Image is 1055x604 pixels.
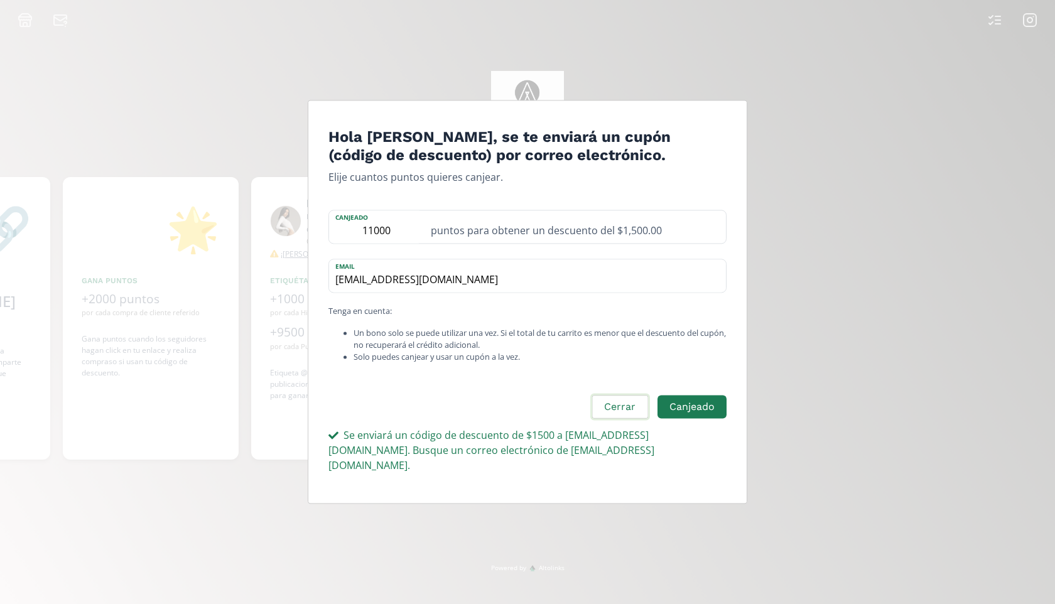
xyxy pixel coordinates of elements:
div: Se enviará un código de descuento de $1500 a [EMAIL_ADDRESS][DOMAIN_NAME]. Busque un correo elect... [328,428,727,473]
div: puntos para obtener un descuento del $1,500.00 [423,210,726,243]
p: Tenga en cuenta: [328,305,727,317]
label: email [329,259,713,271]
h4: Hola [PERSON_NAME], se te enviará un cupón (código de descuento) por correo electrónico. [328,128,727,164]
label: Canjeado [329,210,423,222]
button: Cerrar [590,394,649,421]
button: Canjeado [657,396,727,419]
li: Un bono solo se puede utilizar una vez. Si el total de tu carrito es menor que el descuento del c... [354,327,727,351]
p: Elije cuantos puntos quieres canjear. [328,170,727,185]
li: Solo puedes canjear y usar un cupón a la vez. [354,352,727,364]
div: Edit Program [308,100,747,504]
